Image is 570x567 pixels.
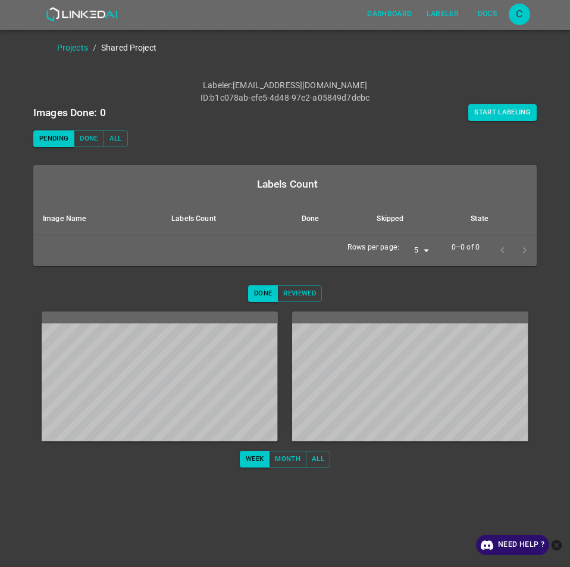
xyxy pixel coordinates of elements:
button: Labeler [422,4,463,24]
button: Reviewed [277,285,322,302]
img: LinkedAI [46,7,118,21]
p: 0–0 of 0 [452,242,480,253]
h6: Images Done: 0 [33,104,106,121]
button: Dashboard [362,4,416,24]
a: Labeler [419,2,466,26]
p: [EMAIL_ADDRESS][DOMAIN_NAME] [233,79,367,92]
p: Labeler : [203,79,233,92]
button: All [104,130,128,147]
button: Done [74,130,104,147]
a: Dashboard [360,2,419,26]
th: Skipped [367,203,461,235]
button: Done [248,285,278,302]
button: All [306,451,330,468]
a: Need Help ? [476,535,549,555]
div: 5 [404,243,433,259]
button: Start Labeling [468,104,537,121]
p: ID : [201,92,210,104]
a: Docs [466,2,509,26]
p: b1c078ab-efe5-4d48-97e2-a05849d7debc [210,92,369,104]
th: Image Name [33,203,162,235]
button: Week [240,451,270,468]
div: Labels Count [43,176,532,192]
button: close-help [549,535,564,555]
div: C [509,4,530,25]
th: Done [292,203,367,235]
button: Month [269,451,306,468]
button: Pending [33,130,74,147]
p: Rows per page: [347,242,399,253]
a: Projects [57,43,88,52]
nav: breadcrumb [57,42,570,54]
button: Docs [468,4,506,24]
li: / [93,42,96,54]
button: Open settings [509,4,530,25]
p: Shared Project [101,42,156,54]
th: State [461,203,537,235]
th: Labels Count [162,203,292,235]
